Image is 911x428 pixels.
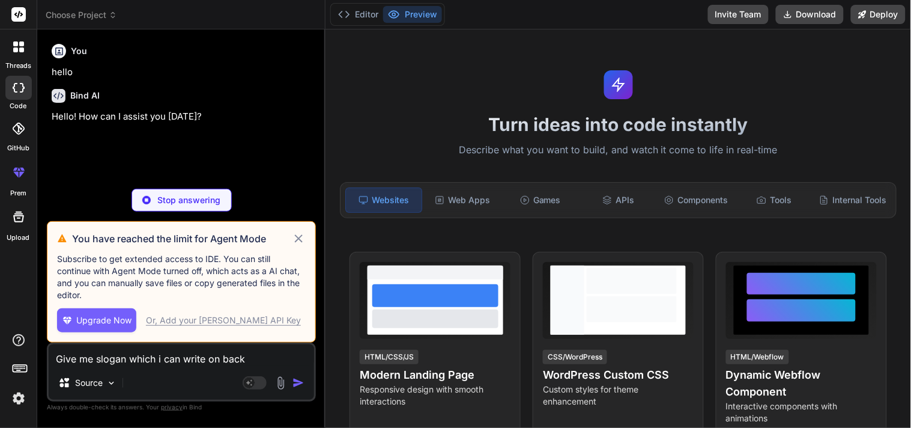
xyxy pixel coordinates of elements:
p: Hello! How can I assist you [DATE]? [52,110,313,124]
p: Interactive components with animations [726,400,877,424]
div: Websites [345,188,422,213]
h6: Bind AI [70,90,100,102]
label: prem [10,188,26,198]
p: Describe what you want to build, and watch it come to life in real-time [333,142,904,158]
div: HTML/CSS/JS [360,350,419,364]
p: hello [52,66,313,79]
p: Always double-check its answers. Your in Bind [47,402,316,413]
div: Or, Add your [PERSON_NAME] API Key [146,314,301,326]
h6: You [71,45,87,57]
h4: Dynamic Webflow Component [726,367,877,400]
h1: Turn ideas into code instantly [333,114,904,135]
div: Web Apps [425,188,500,213]
button: Invite Team [708,5,769,24]
div: Components [658,188,734,213]
span: privacy [161,403,183,411]
img: attachment [274,376,288,390]
h4: WordPress Custom CSS [543,367,694,384]
span: Upgrade Now [76,314,132,326]
label: Upload [7,233,30,243]
button: Editor [333,6,383,23]
h3: You have reached the limit for Agent Mode [72,231,292,246]
p: Responsive design with smooth interactions [360,384,510,408]
button: Deploy [851,5,906,24]
textarea: Give me slogan which i can write on back [49,344,314,366]
button: Download [776,5,844,24]
div: HTML/Webflow [726,350,789,364]
p: Custom styles for theme enhancement [543,384,694,408]
div: APIs [581,188,656,213]
button: Upgrade Now [57,308,136,332]
div: Internal Tools [814,188,891,213]
div: CSS/WordPress [543,350,607,364]
p: Stop answering [158,194,221,206]
label: GitHub [7,143,29,153]
span: Choose Project [46,9,117,21]
h4: Modern Landing Page [360,367,510,384]
label: code [10,101,27,111]
label: threads [5,61,31,71]
p: Source [75,377,103,389]
button: Preview [383,6,442,23]
div: Games [503,188,578,213]
div: Tools [736,188,812,213]
img: Pick Models [106,378,117,388]
img: icon [292,377,304,389]
p: Subscribe to get extended access to IDE. You can still continue with Agent Mode turned off, which... [57,253,306,301]
img: settings [8,388,29,409]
